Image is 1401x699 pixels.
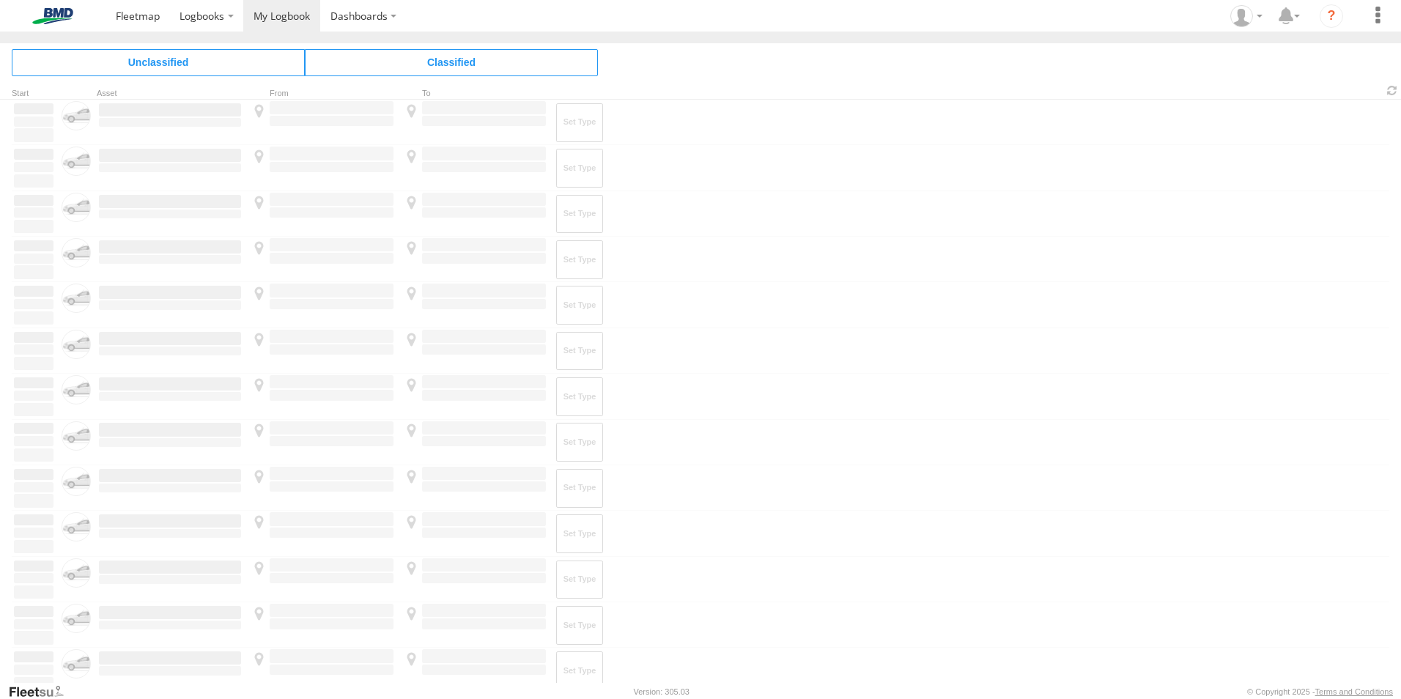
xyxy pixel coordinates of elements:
[15,8,91,24] img: bmd-logo.svg
[1315,687,1393,696] a: Terms and Conditions
[8,684,75,699] a: Visit our Website
[249,90,396,97] div: From
[1320,4,1343,28] i: ?
[97,90,243,97] div: Asset
[1225,5,1268,27] div: Chris Brett
[402,90,548,97] div: To
[1383,84,1401,97] span: Refresh
[12,49,305,75] span: Click to view Unclassified Trips
[305,49,598,75] span: Click to view Classified Trips
[634,687,690,696] div: Version: 305.03
[12,90,56,97] div: Click to Sort
[1247,687,1393,696] div: © Copyright 2025 -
